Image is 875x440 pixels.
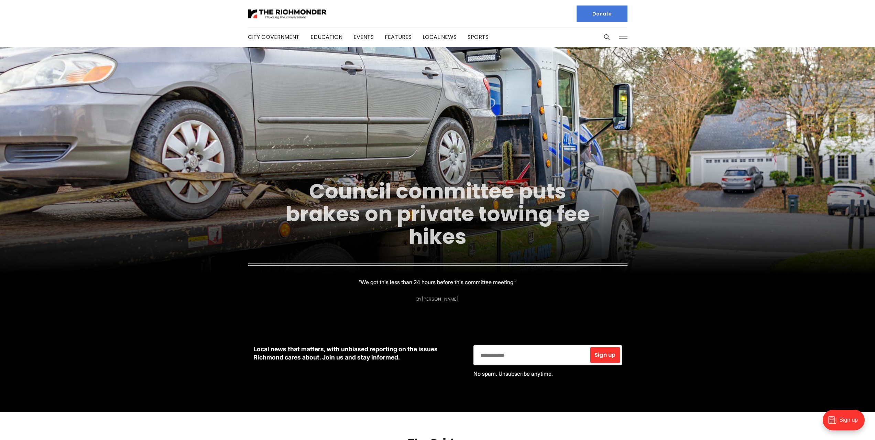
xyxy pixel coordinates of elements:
[310,33,342,41] a: Education
[248,33,299,41] a: City Government
[385,33,412,41] a: Features
[253,345,462,362] p: Local news that matters, with unbiased reporting on the issues Richmond cares about. Join us and ...
[473,370,553,377] span: No spam. Unsubscribe anytime.
[423,33,457,41] a: Local News
[286,177,590,251] a: Council committee puts brakes on private towing fee hikes
[416,297,459,302] div: By
[353,33,374,41] a: Events
[817,406,875,440] iframe: portal-trigger
[248,8,327,20] img: The Richmonder
[422,296,459,302] a: [PERSON_NAME]
[594,352,615,358] span: Sign up
[590,347,620,363] button: Sign up
[602,32,612,42] button: Search this site
[359,277,516,287] p: “We got this less than 24 hours before this committee meeting.”
[468,33,489,41] a: Sports
[577,6,627,22] a: Donate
